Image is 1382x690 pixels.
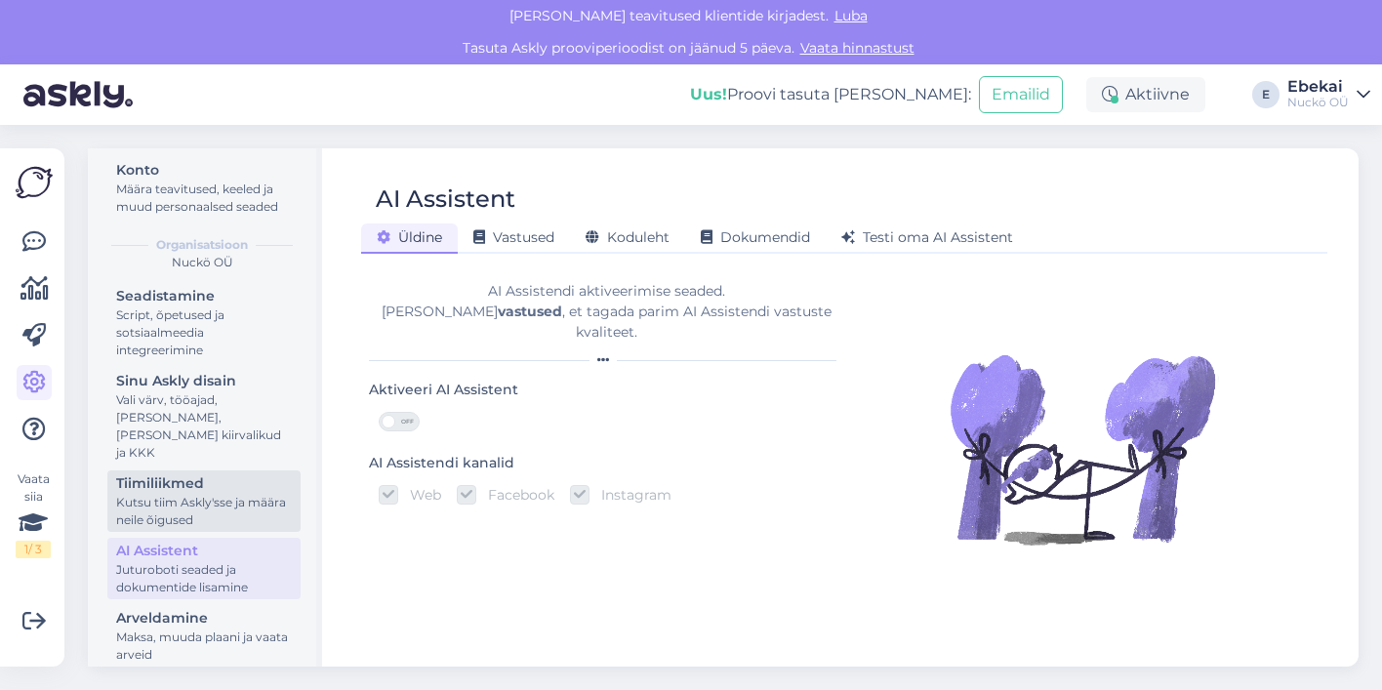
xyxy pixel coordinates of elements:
a: EbekaiNuckö OÜ [1287,79,1370,110]
span: OFF [395,413,419,430]
a: Vaata hinnastust [794,39,920,57]
label: Facebook [476,485,554,505]
div: Vaata siia [16,470,51,558]
label: Web [398,485,441,505]
img: Illustration [946,312,1219,586]
div: Aktiveeri AI Assistent [369,380,518,401]
div: AI Assistent [116,541,292,561]
span: Üldine [377,228,442,246]
div: Script, õpetused ja sotsiaalmeedia integreerimine [116,306,292,359]
div: Tiimiliikmed [116,473,292,494]
div: Nuckö OÜ [103,254,301,271]
div: Vali värv, tööajad, [PERSON_NAME], [PERSON_NAME] kiirvalikud ja KKK [116,391,292,462]
div: Aktiivne [1086,77,1205,112]
div: Konto [116,160,292,181]
span: Testi oma AI Assistent [841,228,1013,246]
label: Instagram [589,485,671,505]
a: TiimiliikmedKutsu tiim Askly'sse ja määra neile õigused [107,470,301,532]
b: Organisatsioon [156,236,248,254]
div: AI Assistent [376,181,515,218]
a: Sinu Askly disainVali värv, tööajad, [PERSON_NAME], [PERSON_NAME] kiirvalikud ja KKK [107,368,301,465]
div: Seadistamine [116,286,292,306]
button: Emailid [979,76,1063,113]
a: KontoMäära teavitused, keeled ja muud personaalsed seaded [107,157,301,219]
img: Askly Logo [16,164,53,201]
span: Dokumendid [701,228,810,246]
b: Uus! [690,85,727,103]
a: ArveldamineMaksa, muuda plaani ja vaata arveid [107,605,301,667]
a: AI AssistentJuturoboti seaded ja dokumentide lisamine [107,538,301,599]
div: Arveldamine [116,608,292,629]
div: Ebekai [1287,79,1349,95]
div: AI Assistendi aktiveerimise seaded. [PERSON_NAME] , et tagada parim AI Assistendi vastuste kvalit... [369,281,844,343]
span: Vastused [473,228,554,246]
div: Sinu Askly disain [116,371,292,391]
div: Juturoboti seaded ja dokumentide lisamine [116,561,292,596]
div: Maksa, muuda plaani ja vaata arveid [116,629,292,664]
div: AI Assistendi kanalid [369,453,514,474]
div: Proovi tasuta [PERSON_NAME]: [690,83,971,106]
div: E [1252,81,1280,108]
span: Luba [829,7,874,24]
div: Määra teavitused, keeled ja muud personaalsed seaded [116,181,292,216]
div: Kutsu tiim Askly'sse ja määra neile õigused [116,494,292,529]
b: vastused [498,303,562,320]
a: SeadistamineScript, õpetused ja sotsiaalmeedia integreerimine [107,283,301,362]
div: Nuckö OÜ [1287,95,1349,110]
div: 1 / 3 [16,541,51,558]
span: Koduleht [586,228,670,246]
